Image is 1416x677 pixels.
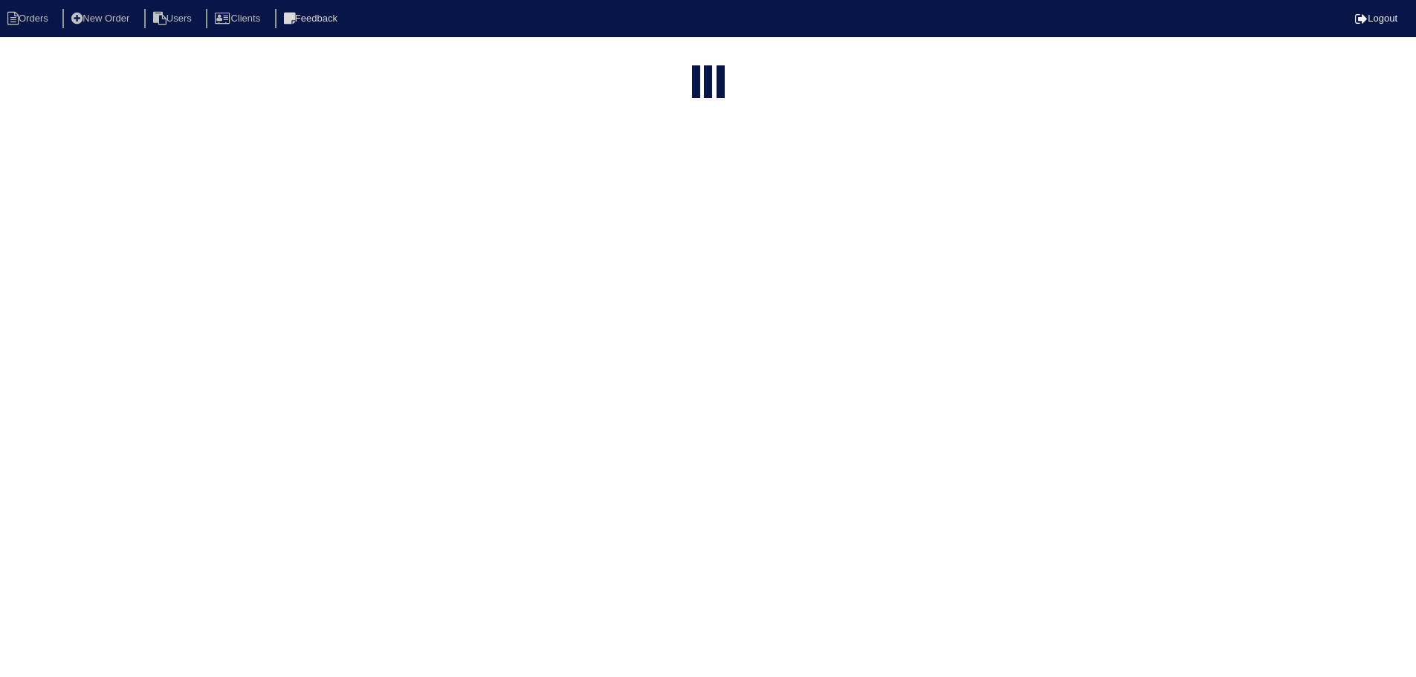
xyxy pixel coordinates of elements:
a: Logout [1355,13,1397,24]
li: Clients [206,9,272,29]
a: New Order [62,13,141,24]
li: New Order [62,9,141,29]
a: Users [144,13,204,24]
li: Feedback [275,9,349,29]
li: Users [144,9,204,29]
div: loading... [704,65,712,103]
a: Clients [206,13,272,24]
